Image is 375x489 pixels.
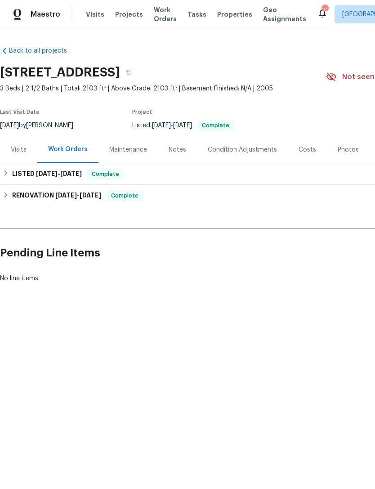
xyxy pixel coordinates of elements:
[154,5,177,23] span: Work Orders
[173,122,192,129] span: [DATE]
[152,122,171,129] span: [DATE]
[60,170,82,177] span: [DATE]
[11,145,27,154] div: Visits
[31,10,60,19] span: Maestro
[55,192,101,198] span: -
[217,10,252,19] span: Properties
[321,5,328,14] div: 10
[187,11,206,18] span: Tasks
[120,64,136,81] button: Copy Address
[36,170,82,177] span: -
[55,192,77,198] span: [DATE]
[169,145,186,154] div: Notes
[109,145,147,154] div: Maintenance
[198,123,233,128] span: Complete
[86,10,104,19] span: Visits
[48,145,88,154] div: Work Orders
[338,145,359,154] div: Photos
[115,10,143,19] span: Projects
[107,191,142,200] span: Complete
[208,145,277,154] div: Condition Adjustments
[152,122,192,129] span: -
[80,192,101,198] span: [DATE]
[263,5,306,23] span: Geo Assignments
[132,109,152,115] span: Project
[88,170,123,179] span: Complete
[132,122,234,129] span: Listed
[12,169,82,179] h6: LISTED
[12,190,101,201] h6: RENOVATION
[299,145,316,154] div: Costs
[36,170,58,177] span: [DATE]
